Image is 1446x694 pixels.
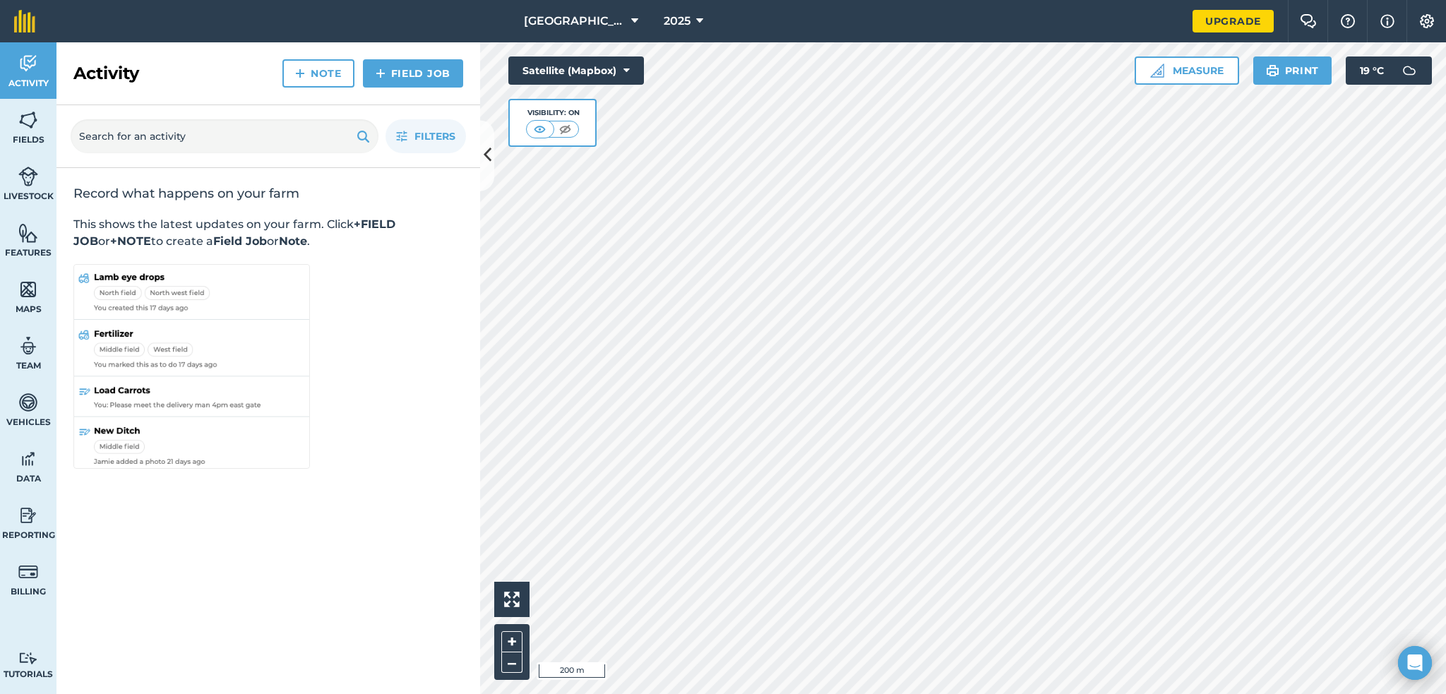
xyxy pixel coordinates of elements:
a: Field Job [363,59,463,88]
img: svg+xml;base64,PD94bWwgdmVyc2lvbj0iMS4wIiBlbmNvZGluZz0idXRmLTgiPz4KPCEtLSBHZW5lcmF0b3I6IEFkb2JlIE... [18,335,38,357]
img: svg+xml;base64,PHN2ZyB4bWxucz0iaHR0cDovL3d3dy53My5vcmcvMjAwMC9zdmciIHdpZHRoPSI1NiIgaGVpZ2h0PSI2MC... [18,222,38,244]
p: This shows the latest updates on your farm. Click or to create a or . [73,216,463,250]
button: Print [1253,56,1332,85]
a: Note [282,59,354,88]
img: svg+xml;base64,PHN2ZyB4bWxucz0iaHR0cDovL3d3dy53My5vcmcvMjAwMC9zdmciIHdpZHRoPSI1MCIgaGVpZ2h0PSI0MC... [556,122,574,136]
span: Filters [414,128,455,144]
img: fieldmargin Logo [14,10,35,32]
button: 19 °C [1346,56,1432,85]
img: svg+xml;base64,PHN2ZyB4bWxucz0iaHR0cDovL3d3dy53My5vcmcvMjAwMC9zdmciIHdpZHRoPSIxNCIgaGVpZ2h0PSIyNC... [376,65,386,82]
div: Visibility: On [526,107,580,119]
img: svg+xml;base64,PD94bWwgdmVyc2lvbj0iMS4wIiBlbmNvZGluZz0idXRmLTgiPz4KPCEtLSBHZW5lcmF0b3I6IEFkb2JlIE... [18,448,38,469]
div: Open Intercom Messenger [1398,646,1432,680]
img: Two speech bubbles overlapping with the left bubble in the forefront [1300,14,1317,28]
img: svg+xml;base64,PHN2ZyB4bWxucz0iaHR0cDovL3d3dy53My5vcmcvMjAwMC9zdmciIHdpZHRoPSIxNyIgaGVpZ2h0PSIxNy... [1380,13,1394,30]
button: Filters [386,119,466,153]
img: svg+xml;base64,PD94bWwgdmVyc2lvbj0iMS4wIiBlbmNvZGluZz0idXRmLTgiPz4KPCEtLSBHZW5lcmF0b3I6IEFkb2JlIE... [18,561,38,582]
span: 2025 [664,13,691,30]
img: svg+xml;base64,PD94bWwgdmVyc2lvbj0iMS4wIiBlbmNvZGluZz0idXRmLTgiPz4KPCEtLSBHZW5lcmF0b3I6IEFkb2JlIE... [18,53,38,74]
span: [GEOGRAPHIC_DATA] [524,13,626,30]
strong: Note [279,234,307,248]
button: – [501,652,522,673]
img: svg+xml;base64,PHN2ZyB4bWxucz0iaHR0cDovL3d3dy53My5vcmcvMjAwMC9zdmciIHdpZHRoPSIxOSIgaGVpZ2h0PSIyNC... [1266,62,1279,79]
img: A cog icon [1418,14,1435,28]
img: Four arrows, one pointing top left, one top right, one bottom right and the last bottom left [504,592,520,607]
img: Ruler icon [1150,64,1164,78]
img: svg+xml;base64,PHN2ZyB4bWxucz0iaHR0cDovL3d3dy53My5vcmcvMjAwMC9zdmciIHdpZHRoPSIxNCIgaGVpZ2h0PSIyNC... [295,65,305,82]
h2: Activity [73,62,139,85]
input: Search for an activity [71,119,378,153]
img: svg+xml;base64,PHN2ZyB4bWxucz0iaHR0cDovL3d3dy53My5vcmcvMjAwMC9zdmciIHdpZHRoPSI1NiIgaGVpZ2h0PSI2MC... [18,109,38,131]
img: svg+xml;base64,PHN2ZyB4bWxucz0iaHR0cDovL3d3dy53My5vcmcvMjAwMC9zdmciIHdpZHRoPSI1NiIgaGVpZ2h0PSI2MC... [18,279,38,300]
span: 19 ° C [1360,56,1384,85]
img: svg+xml;base64,PHN2ZyB4bWxucz0iaHR0cDovL3d3dy53My5vcmcvMjAwMC9zdmciIHdpZHRoPSIxOSIgaGVpZ2h0PSIyNC... [357,128,370,145]
button: Satellite (Mapbox) [508,56,644,85]
img: svg+xml;base64,PD94bWwgdmVyc2lvbj0iMS4wIiBlbmNvZGluZz0idXRmLTgiPz4KPCEtLSBHZW5lcmF0b3I6IEFkb2JlIE... [18,166,38,187]
strong: +NOTE [110,234,151,248]
img: svg+xml;base64,PD94bWwgdmVyc2lvbj0iMS4wIiBlbmNvZGluZz0idXRmLTgiPz4KPCEtLSBHZW5lcmF0b3I6IEFkb2JlIE... [18,392,38,413]
img: svg+xml;base64,PD94bWwgdmVyc2lvbj0iMS4wIiBlbmNvZGluZz0idXRmLTgiPz4KPCEtLSBHZW5lcmF0b3I6IEFkb2JlIE... [18,652,38,665]
img: svg+xml;base64,PD94bWwgdmVyc2lvbj0iMS4wIiBlbmNvZGluZz0idXRmLTgiPz4KPCEtLSBHZW5lcmF0b3I6IEFkb2JlIE... [18,505,38,526]
strong: Field Job [213,234,267,248]
button: + [501,631,522,652]
h2: Record what happens on your farm [73,185,463,202]
a: Upgrade [1193,10,1274,32]
img: svg+xml;base64,PD94bWwgdmVyc2lvbj0iMS4wIiBlbmNvZGluZz0idXRmLTgiPz4KPCEtLSBHZW5lcmF0b3I6IEFkb2JlIE... [1395,56,1423,85]
img: svg+xml;base64,PHN2ZyB4bWxucz0iaHR0cDovL3d3dy53My5vcmcvMjAwMC9zdmciIHdpZHRoPSI1MCIgaGVpZ2h0PSI0MC... [531,122,549,136]
button: Measure [1135,56,1239,85]
img: A question mark icon [1339,14,1356,28]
